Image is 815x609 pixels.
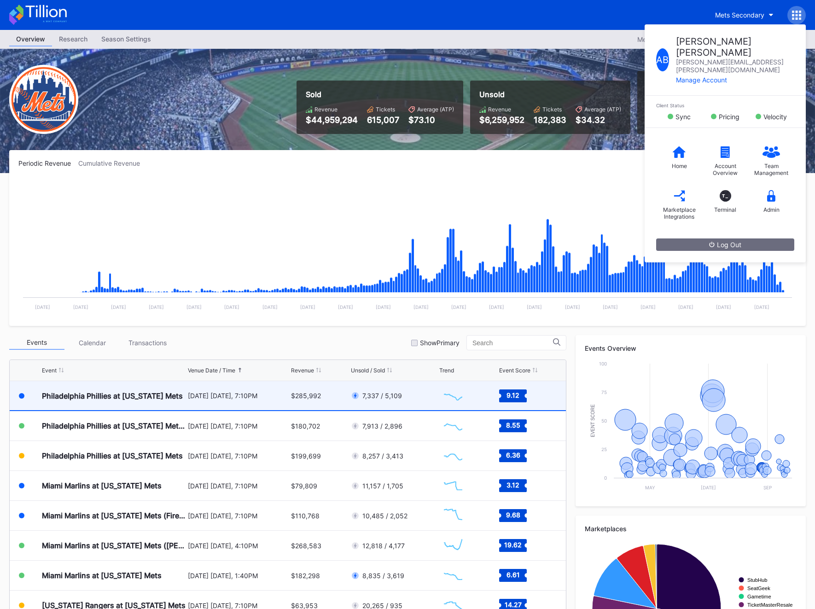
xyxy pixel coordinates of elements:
text: 6.61 [506,571,520,579]
div: Terminal [714,206,736,213]
text: 0 [604,475,607,481]
div: $199,699 [291,452,321,460]
div: Periodic Revenue [18,159,78,167]
text: Sep [763,485,772,490]
div: $34.32 [576,115,621,125]
svg: Chart title [439,504,467,527]
div: Unsold / Sold [351,367,385,374]
div: 7,913 / 2,896 [362,422,402,430]
text: [DATE] [224,304,239,310]
button: Mets Secondary 2025 [633,33,718,46]
div: Client Status [656,103,794,108]
text: 3.12 [506,481,519,489]
div: [PERSON_NAME] [PERSON_NAME] [676,36,794,58]
div: Manage Account [676,76,794,84]
svg: Chart title [439,534,467,557]
text: [DATE] [603,304,618,310]
text: [DATE] [701,485,716,490]
div: Events Overview [585,344,797,352]
text: 75 [601,389,607,395]
text: [DATE] [111,304,126,310]
text: 14.27 [505,601,522,609]
div: Philadelphia Phillies at [US_STATE] Mets [42,451,183,460]
div: Calendar [64,336,120,350]
div: $180,702 [291,422,320,430]
text: SeatGeek [747,586,770,591]
div: Tickets [376,106,395,113]
div: Team Management [753,162,790,176]
div: $285,992 [291,392,321,400]
text: Gametime [747,594,771,599]
svg: Chart title [439,474,467,497]
button: Mets Secondary [708,6,780,23]
div: 10,485 / 2,052 [362,512,407,520]
div: Sync [675,113,691,121]
div: Philadelphia Phillies at [US_STATE] Mets [42,391,183,400]
div: $6,259,952 [479,115,524,125]
text: Event Score [590,404,595,437]
div: Revenue [488,106,511,113]
div: Tickets [542,106,562,113]
div: $268,583 [291,542,321,550]
div: Marketplaces [585,525,797,533]
div: Philadelphia Phillies at [US_STATE] Mets (SNY Players Pins Featuring [PERSON_NAME], [PERSON_NAME]... [42,421,186,430]
div: Event [42,367,57,374]
div: Account Overview [707,162,744,176]
text: [DATE] [262,304,278,310]
text: TicketMasterResale [747,602,792,608]
div: Revenue [314,106,338,113]
text: [DATE] [73,304,88,310]
text: [DATE] [640,304,656,310]
text: [DATE] [716,304,731,310]
div: Miami Marlins at [US_STATE] Mets ([PERSON_NAME] Giveaway) [42,541,186,550]
div: Cumulative Revenue [78,159,147,167]
div: T_ [720,190,731,202]
svg: Chart title [439,384,467,407]
a: Research [52,32,94,46]
div: Average (ATP) [584,106,621,113]
div: Mets Secondary [715,11,764,19]
div: [DATE] [DATE], 7:10PM [188,482,289,490]
div: [PERSON_NAME][EMAIL_ADDRESS][PERSON_NAME][DOMAIN_NAME] [676,58,794,74]
div: Marketplace Integrations [661,206,698,220]
text: [DATE] [186,304,202,310]
div: [DATE] [DATE], 7:10PM [188,392,289,400]
text: [DATE] [754,304,769,310]
text: [DATE] [678,304,693,310]
text: 100 [599,361,607,366]
button: Log Out [656,238,794,251]
div: Miami Marlins at [US_STATE] Mets (Fireworks Night) [42,511,186,520]
div: Average (ATP) [417,106,454,113]
div: A B [656,48,669,71]
text: 50 [601,418,607,423]
div: Miami Marlins at [US_STATE] Mets [42,481,162,490]
div: Season Settings [94,32,158,46]
text: [DATE] [338,304,353,310]
div: [DATE] [DATE], 7:10PM [188,512,289,520]
text: 8.55 [506,421,520,429]
div: Show Primary [420,339,460,347]
a: Overview [9,32,52,46]
div: [DATE] [DATE], 4:10PM [188,542,289,550]
text: 9.68 [506,511,520,519]
div: $79,809 [291,482,317,490]
div: 8,257 / 3,413 [362,452,403,460]
div: Unsold [479,90,621,99]
svg: Chart title [439,444,467,467]
div: Trend [439,367,454,374]
div: [DATE] [DATE], 7:10PM [188,452,289,460]
text: StubHub [747,577,768,583]
div: Velocity [763,113,787,121]
div: Log Out [709,241,741,249]
text: [DATE] [376,304,391,310]
text: [DATE] [527,304,542,310]
text: [DATE] [451,304,466,310]
div: 182,383 [534,115,566,125]
text: [DATE] [35,304,50,310]
svg: Chart title [18,179,797,317]
div: 7,337 / 5,109 [362,392,402,400]
text: 25 [601,447,607,452]
input: Search [472,339,553,347]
